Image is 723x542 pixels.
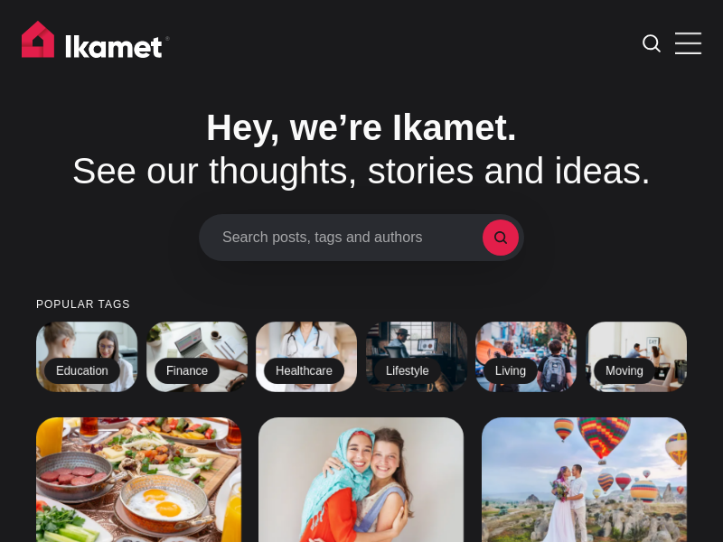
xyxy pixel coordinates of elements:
[484,358,538,385] h2: Living
[36,322,137,392] a: Education
[36,106,687,192] h1: See our thoughts, stories and ideas.
[374,358,441,385] h2: Lifestyle
[366,322,467,392] a: Lifestyle
[586,322,687,392] a: Moving
[256,322,357,392] a: Healthcare
[155,358,220,385] h2: Finance
[475,322,577,392] a: Living
[44,358,120,385] h2: Education
[146,322,248,392] a: Finance
[594,358,655,385] h2: Moving
[264,358,344,385] h2: Healthcare
[222,229,483,246] span: Search posts, tags and authors
[22,21,170,66] img: Ikamet home
[206,107,517,147] span: Hey, we’re Ikamet.
[36,299,687,311] small: Popular tags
